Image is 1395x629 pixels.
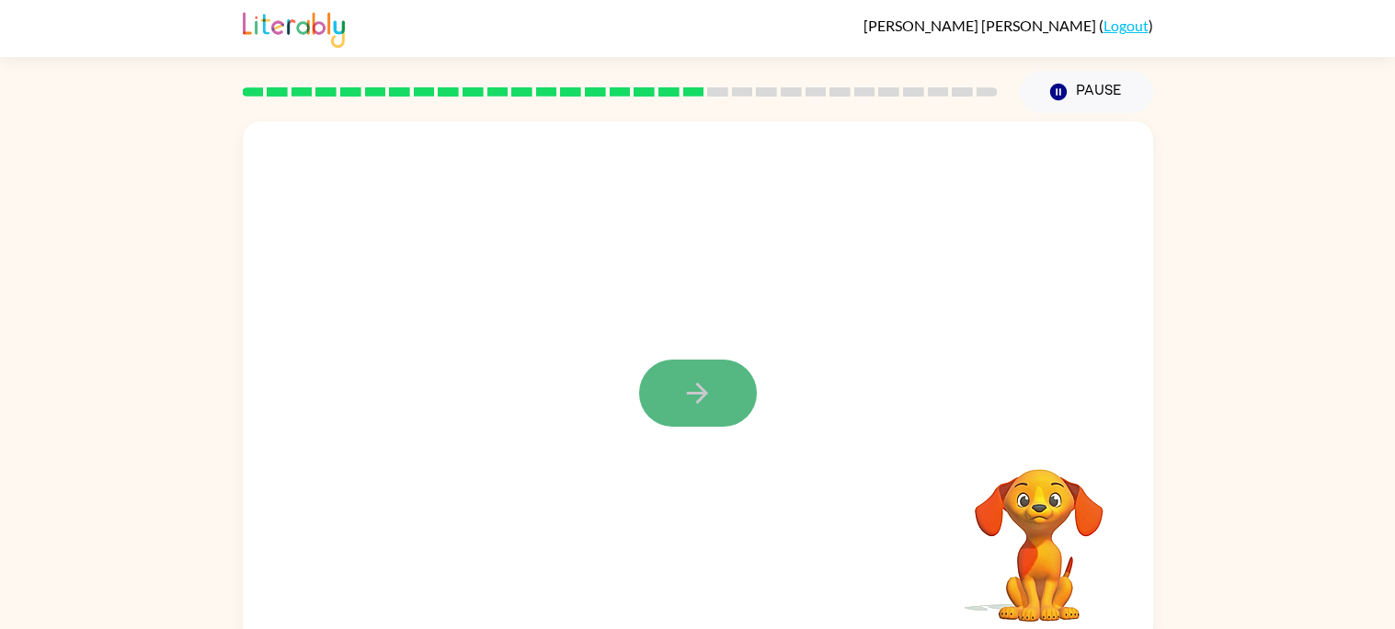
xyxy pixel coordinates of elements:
img: Literably [243,7,345,48]
a: Logout [1103,17,1149,34]
div: ( ) [863,17,1153,34]
button: Pause [1020,71,1153,113]
video: Your browser must support playing .mp4 files to use Literably. Please try using another browser. [947,440,1131,624]
span: [PERSON_NAME] [PERSON_NAME] [863,17,1099,34]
